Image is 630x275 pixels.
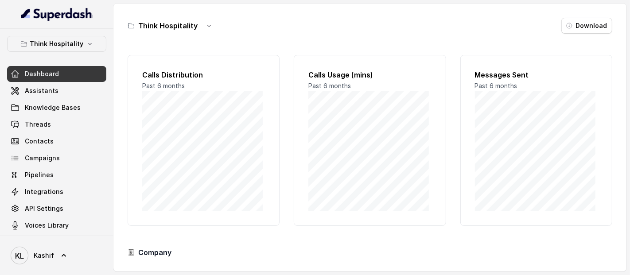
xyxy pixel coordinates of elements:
[25,86,58,95] span: Assistants
[142,70,265,80] h2: Calls Distribution
[7,133,106,149] a: Contacts
[138,20,198,31] h3: Think Hospitality
[25,120,51,129] span: Threads
[21,7,93,21] img: light.svg
[25,154,60,163] span: Campaigns
[7,66,106,82] a: Dashboard
[138,247,171,258] h3: Company
[7,201,106,217] a: API Settings
[15,251,24,260] text: KL
[34,251,54,260] span: Kashif
[7,217,106,233] a: Voices Library
[142,82,185,89] span: Past 6 months
[7,150,106,166] a: Campaigns
[308,82,351,89] span: Past 6 months
[308,70,431,80] h2: Calls Usage (mins)
[25,204,63,213] span: API Settings
[7,184,106,200] a: Integrations
[7,116,106,132] a: Threads
[7,36,106,52] button: Think Hospitality
[30,39,84,49] p: Think Hospitality
[7,167,106,183] a: Pipelines
[561,18,612,34] button: Download
[475,82,517,89] span: Past 6 months
[25,103,81,112] span: Knowledge Bases
[25,187,63,196] span: Integrations
[7,100,106,116] a: Knowledge Bases
[25,170,54,179] span: Pipelines
[7,243,106,268] a: Kashif
[7,83,106,99] a: Assistants
[475,70,598,80] h2: Messages Sent
[25,221,69,230] span: Voices Library
[25,137,54,146] span: Contacts
[25,70,59,78] span: Dashboard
